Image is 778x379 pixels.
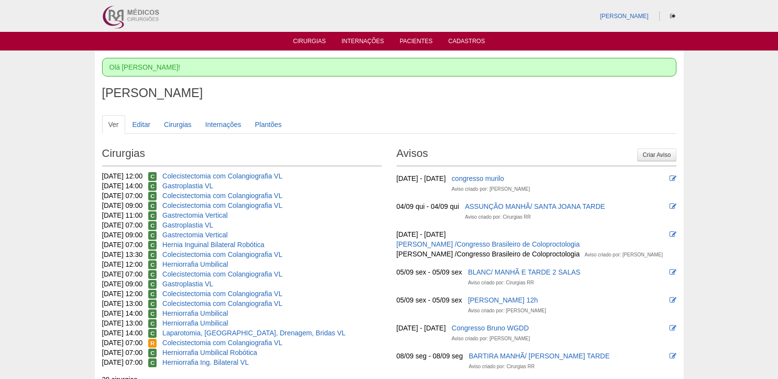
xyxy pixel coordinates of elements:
div: Aviso criado por: [PERSON_NAME] [452,334,530,344]
a: Herniorrafia Umbilical Robótica [162,349,257,356]
span: Confirmada [148,280,157,289]
a: Colecistectomia com Colangiografia VL [162,251,282,258]
div: 05/09 sex - 05/09 sex [397,267,462,277]
a: Colecistectomia com Colangiografia VL [162,192,282,200]
a: Plantões [248,115,288,134]
h2: Avisos [397,144,676,166]
span: [DATE] 07:00 [102,221,143,229]
span: [DATE] 07:00 [102,349,143,356]
span: Confirmada [148,211,157,220]
a: [PERSON_NAME] [600,13,648,20]
span: [DATE] 13:00 [102,319,143,327]
span: Reservada [148,339,157,348]
i: Editar [670,353,676,359]
span: Confirmada [148,231,157,240]
a: Ver [102,115,125,134]
span: Confirmada [148,192,157,201]
div: [DATE] - [DATE] [397,323,446,333]
a: Hernia Inguinal Bilateral Robótica [162,241,265,249]
a: Colecistectomia com Colangiografia VL [162,270,282,278]
a: Colecistectomia com Colangiografia VL [162,300,282,307]
a: Internações [342,38,384,48]
a: Colecistectomia com Colangiografia VL [162,290,282,298]
a: congresso murilo [452,175,504,182]
div: 04/09 qui - 04/09 qui [397,202,459,211]
a: Laparotomia, [GEOGRAPHIC_DATA], Drenagem, Bridas VL [162,329,346,337]
span: Confirmada [148,182,157,191]
span: [DATE] 14:00 [102,329,143,337]
i: Editar [670,231,676,238]
a: ASSUNÇÃO MANHÃ/ SANTA JOANA TARDE [465,202,605,210]
span: [DATE] 14:00 [102,309,143,317]
a: Colecistectomia com Colangiografia VL [162,202,282,209]
a: Internações [199,115,247,134]
a: [PERSON_NAME] /Congresso Brasileiro de Coloproctologia [397,240,580,248]
span: [DATE] 07:00 [102,358,143,366]
div: Aviso criado por: Cirurgias RR [465,212,531,222]
span: [DATE] 09:00 [102,280,143,288]
span: Confirmada [148,260,157,269]
i: Editar [670,325,676,331]
a: Herniorrafia Umbilical [162,260,228,268]
a: Colecistectomia com Colangiografia VL [162,339,282,347]
span: [DATE] 07:00 [102,192,143,200]
a: Gastrectomia Vertical [162,231,228,239]
span: Confirmada [148,270,157,279]
span: Confirmada [148,172,157,181]
div: Aviso criado por: [PERSON_NAME] [468,306,546,316]
span: Confirmada [148,300,157,308]
i: Editar [670,297,676,303]
a: Pacientes [400,38,432,48]
span: [DATE] 13:30 [102,251,143,258]
i: Editar [670,175,676,182]
span: [DATE] 11:00 [102,211,143,219]
a: Herniorrafia Ing. Bilateral VL [162,358,249,366]
span: Confirmada [148,241,157,250]
a: Colecistectomia com Colangiografia VL [162,172,282,180]
span: [DATE] 07:00 [102,339,143,347]
span: [DATE] 07:00 [102,270,143,278]
span: [DATE] 09:00 [102,202,143,209]
i: Sair [670,13,675,19]
a: Cirurgias [158,115,198,134]
span: Confirmada [148,221,157,230]
span: Confirmada [148,309,157,318]
span: [DATE] 12:00 [102,172,143,180]
div: [DATE] - [DATE] [397,174,446,183]
span: [DATE] 07:00 [102,241,143,249]
div: Aviso criado por: [PERSON_NAME] [585,250,663,260]
h1: [PERSON_NAME] [102,87,676,99]
div: [PERSON_NAME] /Congresso Brasileiro de Coloproctologia [397,249,580,259]
a: Congresso Bruno WGDD [452,324,529,332]
span: Confirmada [148,251,157,259]
a: BARTIRA MANHÃ/ [PERSON_NAME] TARDE [469,352,610,360]
span: Confirmada [148,329,157,338]
div: [DATE] - [DATE] [397,229,446,239]
a: Editar [126,115,157,134]
a: Herniorrafia Umbilical [162,319,228,327]
span: Confirmada [148,290,157,299]
span: [DATE] 12:00 [102,260,143,268]
div: Aviso criado por: [PERSON_NAME] [452,184,530,194]
a: [PERSON_NAME] 12h [468,296,537,304]
span: [DATE] 14:00 [102,182,143,190]
a: Criar Aviso [637,149,676,161]
span: Confirmada [148,349,157,357]
div: 05/09 sex - 05/09 sex [397,295,462,305]
h2: Cirurgias [102,144,382,166]
div: Aviso criado por: Cirurgias RR [469,362,535,372]
div: 08/09 seg - 08/09 seg [397,351,463,361]
span: [DATE] 09:00 [102,231,143,239]
span: [DATE] 12:00 [102,290,143,298]
a: Gastroplastia VL [162,221,214,229]
span: [DATE] 13:00 [102,300,143,307]
a: Cadastros [448,38,485,48]
a: Herniorrafia Umbilical [162,309,228,317]
a: Gastroplastia VL [162,182,214,190]
a: Gastroplastia VL [162,280,214,288]
a: Cirurgias [293,38,326,48]
span: Confirmada [148,202,157,210]
a: Gastrectomia Vertical [162,211,228,219]
div: Olá [PERSON_NAME]! [102,58,676,76]
span: Confirmada [148,358,157,367]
